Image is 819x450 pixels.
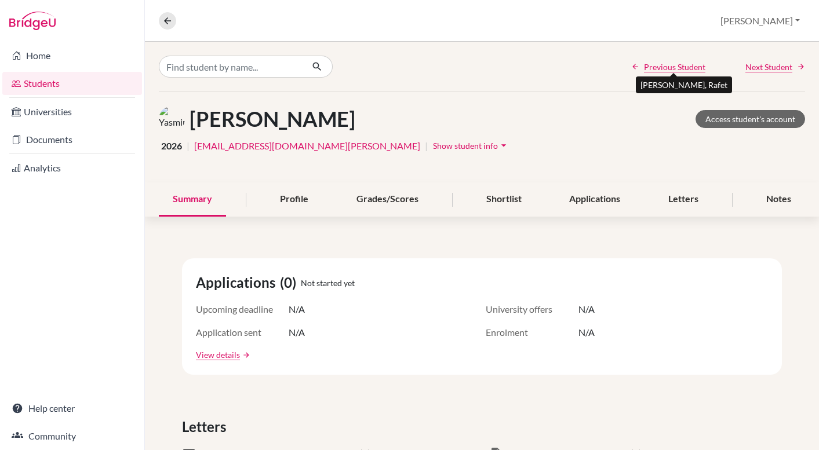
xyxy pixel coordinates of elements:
[194,139,420,153] a: [EMAIL_ADDRESS][DOMAIN_NAME][PERSON_NAME]
[2,100,142,123] a: Universities
[159,106,185,132] img: Yasmina Asadova's avatar
[578,302,595,316] span: N/A
[555,182,634,217] div: Applications
[2,156,142,180] a: Analytics
[498,140,509,151] i: arrow_drop_down
[161,139,182,153] span: 2026
[266,182,322,217] div: Profile
[187,139,190,153] span: |
[2,72,142,95] a: Students
[578,325,595,339] span: N/A
[745,61,792,73] span: Next Student
[2,425,142,448] a: Community
[280,272,301,293] span: (0)
[301,277,355,289] span: Not started yet
[196,272,280,293] span: Applications
[9,12,56,30] img: Bridge-U
[745,61,805,73] a: Next Student
[343,182,432,217] div: Grades/Scores
[159,182,226,217] div: Summary
[715,10,805,32] button: [PERSON_NAME]
[2,397,142,420] a: Help center
[2,44,142,67] a: Home
[240,351,250,359] a: arrow_forward
[631,61,705,73] a: Previous Student
[182,416,231,437] span: Letters
[644,61,705,73] span: Previous Student
[2,128,142,151] a: Documents
[486,325,578,339] span: Enrolment
[190,107,355,131] h1: [PERSON_NAME]
[159,56,303,78] input: Find student by name...
[472,182,536,217] div: Shortlist
[433,141,498,151] span: Show student info
[636,76,732,93] div: [PERSON_NAME], Rafet
[752,182,805,217] div: Notes
[425,139,428,153] span: |
[196,349,240,361] a: View details
[486,302,578,316] span: University offers
[289,302,305,316] span: N/A
[654,182,712,217] div: Letters
[432,137,510,155] button: Show student infoarrow_drop_down
[696,110,805,128] a: Access student's account
[196,302,289,316] span: Upcoming deadline
[196,325,289,339] span: Application sent
[289,325,305,339] span: N/A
